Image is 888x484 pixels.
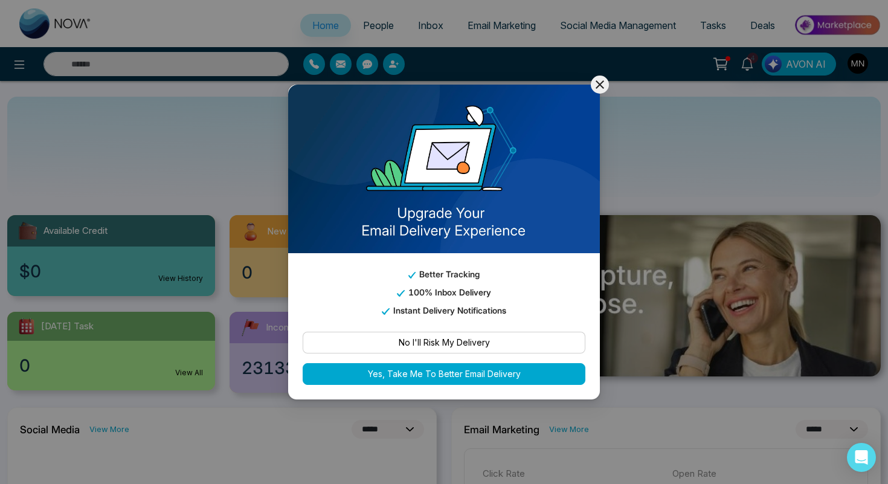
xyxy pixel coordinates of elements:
p: Better Tracking [303,268,585,281]
img: tick_email_template.svg [382,308,389,315]
button: No I'll Risk My Delivery [303,332,585,353]
img: email_template_bg.png [288,85,600,254]
p: 100% Inbox Delivery [303,286,585,299]
p: Instant Delivery Notifications [303,304,585,317]
img: tick_email_template.svg [408,272,416,279]
img: tick_email_template.svg [397,290,404,297]
div: Open Intercom Messenger [847,443,876,472]
button: Yes, Take Me To Better Email Delivery [303,363,585,385]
